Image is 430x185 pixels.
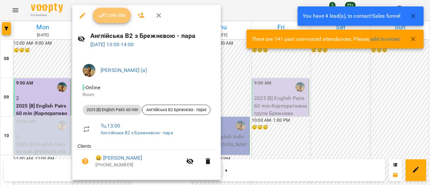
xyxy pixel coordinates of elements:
span: - Online [83,84,102,91]
a: Sales funnel [372,13,401,19]
span: 2025 [8] English Pairs 60 min [83,107,142,113]
p: Room [83,92,211,98]
a: [PERSON_NAME] (а) [101,67,147,73]
span: Англійська В2 Брежнєва - парні [142,107,210,113]
a: [DATE] 13:00-14:00 [90,41,134,48]
p: There are 141 past uninvoiced attendances. Please, [252,35,400,43]
p: You have 4 lead(s), to contact! [303,12,400,20]
a: add invoices! [370,36,401,42]
p: [PHONE_NUMBER] [95,162,182,168]
span: Confirm [98,12,126,19]
button: Confirm [93,8,131,23]
button: Unpaid. Bill the attendance? [77,154,93,169]
div: Англійська В2 Брежнєва - парні [142,105,211,115]
img: 60eca85a8c9650d2125a59cad4a94429.JPG [83,64,95,77]
a: Англійська В2 з Брежнєвою - пара [101,130,173,135]
a: 😀 [PERSON_NAME] [95,154,142,162]
a: Tu , 13:00 [101,123,120,129]
h6: Англійська В2 з Брежнєвою - пара [90,31,216,41]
